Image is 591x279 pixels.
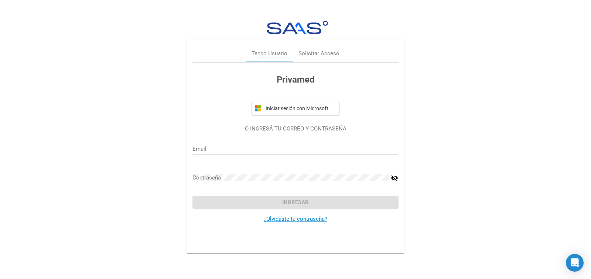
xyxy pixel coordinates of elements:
[298,49,339,58] div: Solicitar Acceso
[264,105,337,111] span: Iniciar sesión con Microsoft
[192,125,398,133] p: O INGRESÁ TU CORREO Y CONTRASEÑA
[566,254,584,272] div: Open Intercom Messenger
[192,196,398,209] button: Ingresar
[192,73,398,86] h3: Privamed
[251,101,340,116] button: Iniciar sesión con Microsoft
[252,49,287,58] div: Tengo Usuario
[282,199,309,206] span: Ingresar
[264,216,327,222] a: ¿Olvidaste tu contraseña?
[391,174,398,182] mat-icon: visibility_off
